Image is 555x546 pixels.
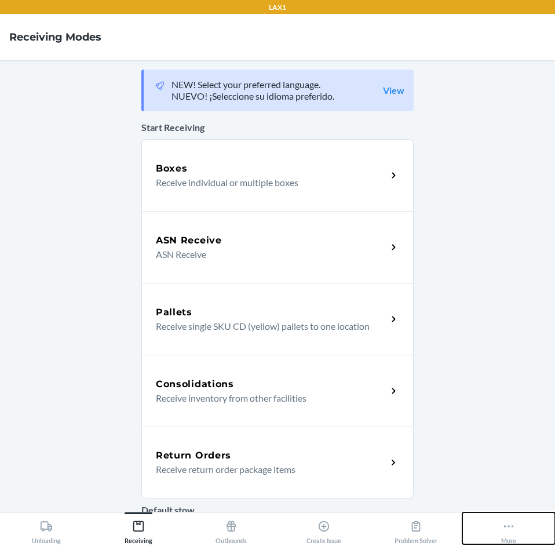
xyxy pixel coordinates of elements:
h5: Boxes [156,162,188,176]
h4: Receiving Modes [9,30,101,45]
p: Start Receiving [141,121,414,134]
p: NEW! Select your preferred language. [171,79,334,90]
a: Return OrdersReceive return order package items [141,427,414,498]
a: ConsolidationsReceive inventory from other facilities [141,355,414,427]
p: LAX1 [269,2,286,13]
p: Default stow [141,503,414,517]
button: Outbounds [185,512,277,544]
button: More [462,512,555,544]
a: PalletsReceive single SKU CD (yellow) pallets to one location [141,283,414,355]
div: More [501,515,516,544]
div: Unloading [32,515,61,544]
a: BoxesReceive individual or multiple boxes [141,139,414,211]
p: Receive return order package items [156,463,378,476]
h5: Return Orders [156,449,231,463]
p: NUEVO! ¡Seleccione su idioma preferido. [171,90,334,102]
h5: ASN Receive [156,234,222,247]
div: Problem Solver [395,515,437,544]
button: Problem Solver [370,512,463,544]
button: Receiving [93,512,185,544]
p: Receive single SKU CD (yellow) pallets to one location [156,319,378,333]
a: ASN ReceiveASN Receive [141,211,414,283]
p: Receive inventory from other facilities [156,391,378,405]
a: View [383,85,404,96]
p: ASN Receive [156,247,378,261]
button: Create Issue [277,512,370,544]
p: Receive individual or multiple boxes [156,176,378,190]
div: Outbounds [216,515,247,544]
div: Receiving [125,515,152,544]
div: Create Issue [306,515,341,544]
h5: Pallets [156,305,192,319]
h5: Consolidations [156,377,234,391]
